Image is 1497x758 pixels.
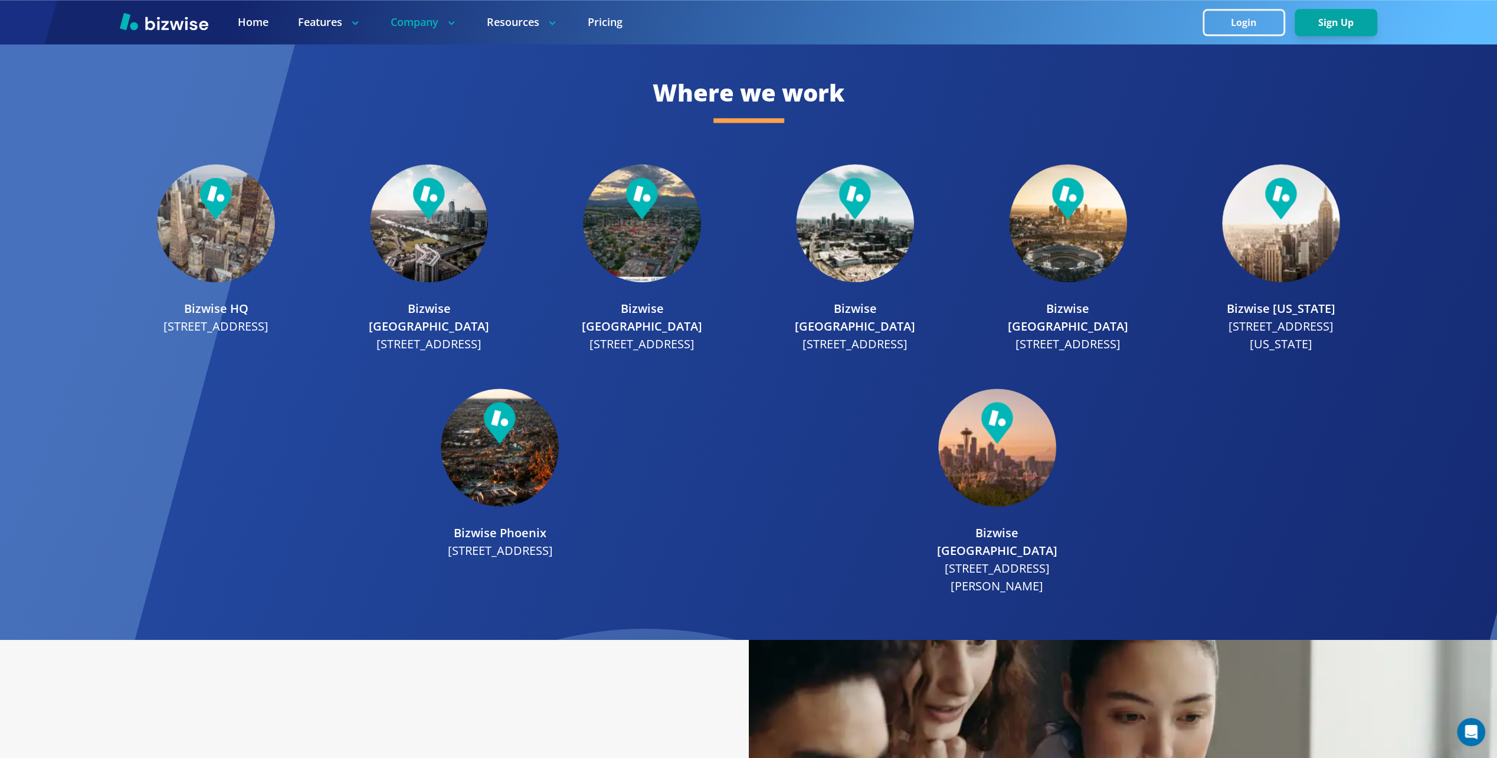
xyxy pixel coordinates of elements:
[626,178,658,219] img: Pin Icon
[1203,9,1285,36] button: Login
[938,388,1056,507] img: Bizwise office Seattle
[487,15,558,30] p: Resources
[1016,335,1121,353] p: [STREET_ADDRESS]
[916,560,1078,595] p: [STREET_ADDRESS][PERSON_NAME]
[348,300,510,335] p: Bizwise [GEOGRAPHIC_DATA]
[774,300,936,335] p: Bizwise [GEOGRAPHIC_DATA]
[484,402,516,443] img: Pin Icon
[583,164,701,282] img: Bizwise office Boulder
[561,300,723,335] p: Bizwise [GEOGRAPHIC_DATA]
[916,524,1078,560] p: Bizwise [GEOGRAPHIC_DATA]
[391,15,457,30] p: Company
[376,335,481,353] p: [STREET_ADDRESS]
[120,77,1377,109] h2: Where we work
[1295,17,1377,28] a: Sign Up
[157,164,275,282] img: Bizwise office San Francisco
[589,335,695,353] p: [STREET_ADDRESS]
[796,164,914,282] img: Bizwise office Denver
[200,178,232,219] img: Pin Icon
[1009,164,1127,282] img: Bizwise office Los Angeles
[981,402,1013,443] img: Pin Icon
[588,15,623,30] a: Pricing
[1200,318,1362,353] p: [STREET_ADDRESS][US_STATE]
[454,524,546,542] p: Bizwise Phoenix
[839,178,871,219] img: Pin Icon
[370,164,488,282] img: Bizwise office Austin
[120,12,208,30] img: Bizwise Logo
[447,542,552,560] p: [STREET_ADDRESS]
[413,178,445,219] img: Pin Icon
[1222,164,1340,282] img: Bizwise office New York City
[1265,178,1297,219] img: Pin Icon
[1203,17,1295,28] a: Login
[163,318,268,335] p: [STREET_ADDRESS]
[1052,178,1084,219] img: Pin Icon
[987,300,1149,335] p: Bizwise [GEOGRAPHIC_DATA]
[238,15,268,30] a: Home
[802,335,908,353] p: [STREET_ADDRESS]
[1295,9,1377,36] button: Sign Up
[184,300,248,318] p: Bizwise HQ
[298,15,361,30] p: Features
[1457,718,1485,746] iframe: Intercom live chat
[441,388,559,507] img: Bizwise office Phoenix
[1227,300,1335,318] p: Bizwise [US_STATE]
